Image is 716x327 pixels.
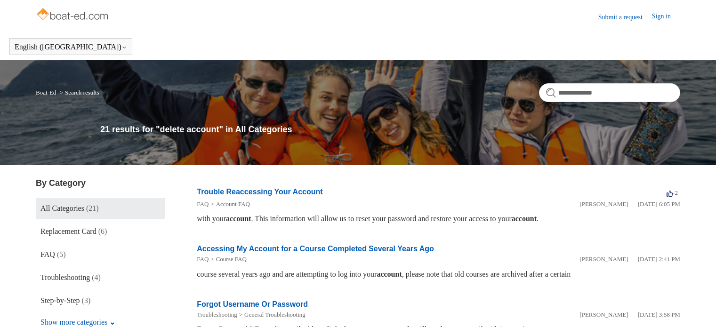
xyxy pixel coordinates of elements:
a: Troubleshooting (4) [36,267,165,288]
time: 01/05/2024, 18:05 [638,200,680,207]
input: Search [539,83,680,102]
a: Course FAQ [216,255,247,263]
a: Submit a request [598,12,652,22]
a: Step-by-Step (3) [36,290,165,311]
span: Replacement Card [40,227,97,235]
li: FAQ [197,255,209,264]
time: 04/05/2022, 14:41 [638,255,680,263]
div: with your . This information will allow us to reset your password and restore your access to your . [197,213,680,224]
img: Boat-Ed Help Center home page [36,6,111,24]
span: (21) [86,204,99,212]
span: (5) [57,250,66,258]
li: [PERSON_NAME] [579,310,628,319]
em: account [377,270,402,278]
span: (3) [82,296,91,304]
em: account [512,215,537,223]
a: Accessing My Account for a Course Completed Several Years Ago [197,245,434,253]
a: General Troubleshooting [244,311,306,318]
li: [PERSON_NAME] [579,255,628,264]
div: course several years ago and are attempting to log into your , please note that old courses are a... [197,269,680,280]
span: Troubleshooting [40,273,90,281]
a: Account FAQ [216,200,250,207]
h3: By Category [36,177,165,190]
span: (6) [98,227,107,235]
li: Boat-Ed [36,89,58,96]
span: -2 [667,189,678,196]
a: Trouble Reaccessing Your Account [197,188,322,196]
a: Boat-Ed [36,89,56,96]
li: Search results [58,89,99,96]
a: Forgot Username Or Password [197,300,308,308]
em: account [226,215,251,223]
li: Account FAQ [209,199,250,209]
span: (4) [92,273,101,281]
span: Step-by-Step [40,296,80,304]
li: General Troubleshooting [237,310,306,319]
li: FAQ [197,199,209,209]
span: All Categories [40,204,84,212]
li: Course FAQ [209,255,246,264]
h1: 21 results for "delete account" in All Categories [100,123,680,136]
a: Sign in [652,11,680,23]
a: FAQ [197,200,209,207]
a: Troubleshooting [197,311,237,318]
a: FAQ [197,255,209,263]
button: English ([GEOGRAPHIC_DATA]) [15,43,127,51]
a: All Categories (21) [36,198,165,219]
li: Troubleshooting [197,310,237,319]
li: [PERSON_NAME] [579,199,628,209]
time: 05/20/2025, 15:58 [638,311,680,318]
span: FAQ [40,250,55,258]
a: FAQ (5) [36,244,165,265]
a: Replacement Card (6) [36,221,165,242]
